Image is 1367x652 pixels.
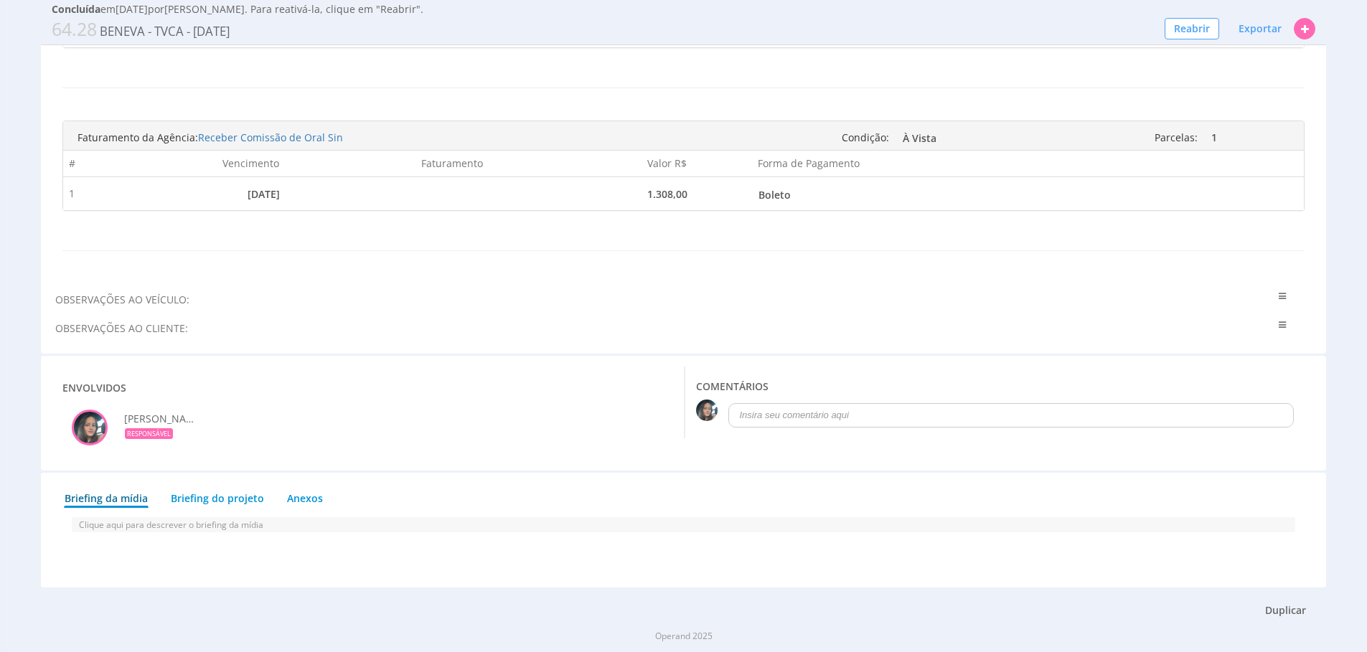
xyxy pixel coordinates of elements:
[52,2,423,16] span: em por . Para reativá-la, clique em "Reabrir".
[1256,598,1315,623] button: Duplicar
[842,131,889,144] span: Condição:
[48,630,1320,642] div: Operand 2025
[124,412,196,426] span: Amanda
[63,151,83,176] th: #
[491,151,695,176] th: Valor R$
[55,293,1201,307] span: OBSERVAÇÕES AO VEÍCULO:
[756,183,997,204] a: Boleto
[100,23,230,39] span: BENEVA - TVCA - [DATE]
[63,177,83,211] td: 1
[62,382,126,393] h3: Envolvidos
[198,131,343,144] span: Receber Comissão de Oral Sin
[1165,18,1219,39] button: Reabrir
[286,483,324,506] a: Anexos
[900,126,1037,148] a: À Vista
[1239,22,1282,35] span: Exportar
[1229,16,1291,41] button: Exportar
[64,483,149,508] a: Briefing da mídia
[55,321,1201,336] span: OBSERVAÇÕES AO CLIENTE:
[164,2,245,16] span: [PERSON_NAME]
[125,428,173,439] div: RESPONSÁVEL
[695,151,1001,176] th: Forma de Pagamento
[758,184,994,206] span: Boleto
[1155,131,1198,144] span: Parcelas:
[903,127,1034,149] span: À Vista
[52,16,230,42] span: BENEVA - TVCA - Setembro 2025
[696,381,1297,392] h3: COMENTáRIOS
[67,127,786,148] div: Faturamento da Agência:
[52,16,97,41] span: 64.28
[116,2,148,16] span: [DATE]
[170,483,265,506] a: Briefing do projeto
[52,2,100,16] b: Concluída
[287,151,491,176] th: Faturamento
[83,151,287,176] th: Vencimento
[72,517,1295,532] p: Clique aqui para descrever o briefing da mídia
